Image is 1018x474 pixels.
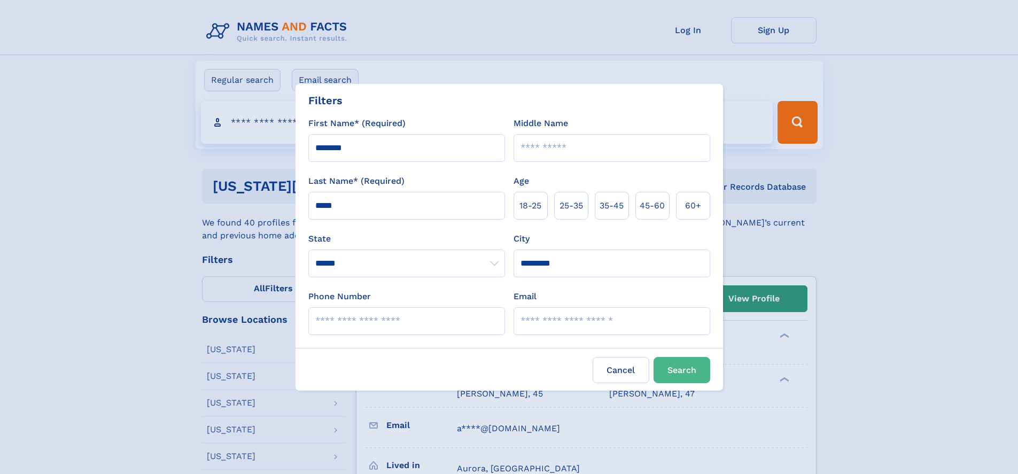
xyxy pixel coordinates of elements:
[514,117,568,130] label: Middle Name
[308,290,371,303] label: Phone Number
[308,175,405,188] label: Last Name* (Required)
[514,290,537,303] label: Email
[640,199,665,212] span: 45‑60
[514,175,529,188] label: Age
[559,199,583,212] span: 25‑35
[308,232,505,245] label: State
[593,357,649,383] label: Cancel
[308,117,406,130] label: First Name* (Required)
[654,357,710,383] button: Search
[685,199,701,212] span: 60+
[519,199,541,212] span: 18‑25
[514,232,530,245] label: City
[308,92,343,108] div: Filters
[600,199,624,212] span: 35‑45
